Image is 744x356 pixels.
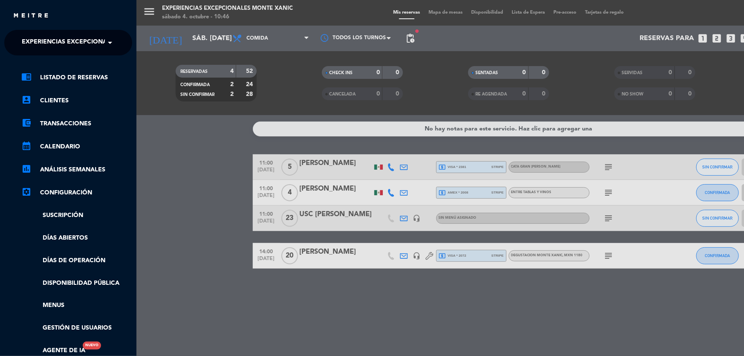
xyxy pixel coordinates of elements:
a: Gestión de usuarios [21,323,132,333]
i: settings_applications [21,187,32,197]
a: chrome_reader_modeListado de Reservas [21,72,132,83]
div: Nuevo [83,342,101,350]
a: Menus [21,301,132,310]
a: Configuración [21,188,132,198]
a: account_boxClientes [21,96,132,106]
i: account_balance_wallet [21,118,32,128]
a: account_balance_walletTransacciones [21,119,132,129]
a: Disponibilidad pública [21,278,132,288]
span: Experiencias Excepcionales Monte Xanic [22,34,163,52]
i: chrome_reader_mode [21,72,32,82]
i: assessment [21,164,32,174]
i: calendar_month [21,141,32,151]
a: Días abiertos [21,233,132,243]
a: assessmentANÁLISIS SEMANALES [21,165,132,175]
a: calendar_monthCalendario [21,142,132,152]
a: Días de Operación [21,256,132,266]
i: account_box [21,95,32,105]
img: MEITRE [13,13,49,19]
a: Suscripción [21,211,132,220]
a: Agente de IANuevo [21,346,85,356]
